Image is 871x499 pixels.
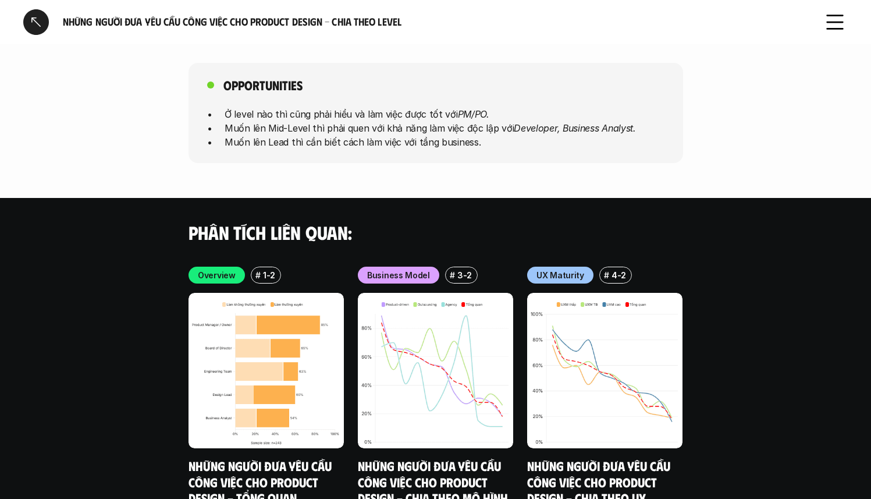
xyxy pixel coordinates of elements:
h5: Opportunities [223,77,303,93]
h6: Những người đưa yêu cầu công việc cho Product Design - Chia theo Level [63,15,808,29]
p: UX Maturity [536,269,584,281]
p: Ở level nào thì cũng phải hiểu và làm việc được tốt với [225,107,664,121]
p: Business Model [367,269,430,281]
p: 4-2 [612,269,626,281]
p: 1-2 [262,269,275,281]
p: 3-2 [457,269,472,281]
h4: Phân tích liên quan: [189,221,683,243]
h6: # [604,271,609,279]
p: Overview [198,269,236,281]
p: Muốn lên Mid-Level thì phải quen với khả năng làm việc độc lập với [225,121,664,135]
em: Developer, Business Analyst. [514,122,636,134]
h6: # [450,271,455,279]
p: Muốn lên Lead thì cần biết cách làm việc với tầng business. [225,135,664,149]
h6: # [255,271,260,279]
em: PM/PO. [457,108,489,120]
